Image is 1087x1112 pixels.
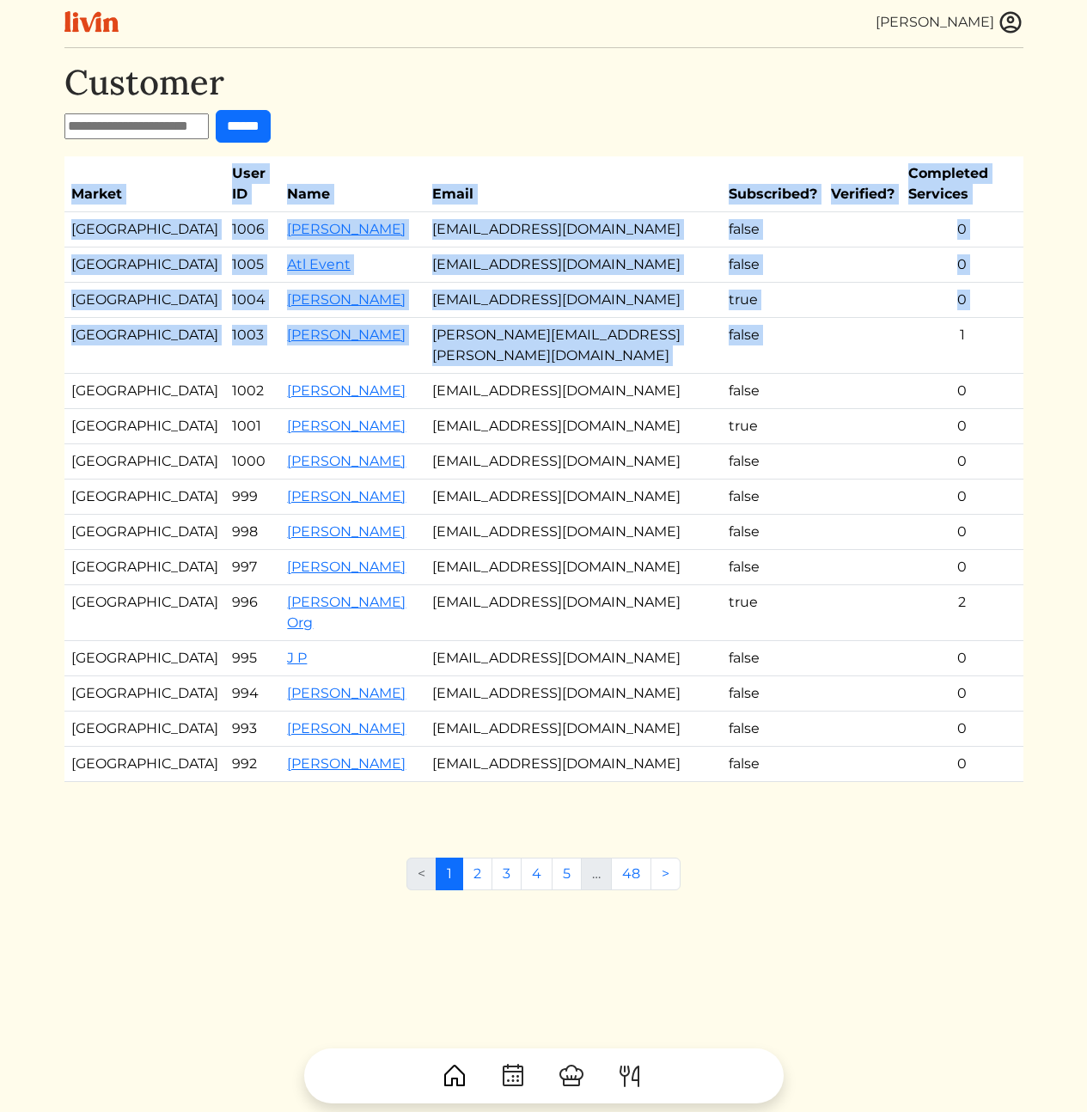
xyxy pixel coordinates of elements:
[64,62,1023,103] h1: Customer
[406,858,681,904] nav: Pages
[287,523,406,540] a: [PERSON_NAME]
[425,318,722,374] td: [PERSON_NAME][EMAIL_ADDRESS][PERSON_NAME][DOMAIN_NAME]
[722,212,824,247] td: false
[287,453,406,469] a: [PERSON_NAME]
[287,755,406,772] a: [PERSON_NAME]
[492,858,522,890] a: 3
[901,515,1023,550] td: 0
[901,480,1023,515] td: 0
[722,585,824,641] td: true
[901,374,1023,409] td: 0
[225,585,281,641] td: 996
[901,318,1023,374] td: 1
[225,247,281,283] td: 1005
[64,515,225,550] td: [GEOGRAPHIC_DATA]
[722,550,824,585] td: false
[287,291,406,308] a: [PERSON_NAME]
[225,283,281,318] td: 1004
[441,1062,468,1090] img: House-9bf13187bcbb5817f509fe5e7408150f90897510c4275e13d0d5fca38e0b5951.svg
[425,480,722,515] td: [EMAIL_ADDRESS][DOMAIN_NAME]
[425,550,722,585] td: [EMAIL_ADDRESS][DOMAIN_NAME]
[225,212,281,247] td: 1006
[425,409,722,444] td: [EMAIL_ADDRESS][DOMAIN_NAME]
[901,409,1023,444] td: 0
[998,9,1023,35] img: user_account-e6e16d2ec92f44fc35f99ef0dc9cddf60790bfa021a6ecb1c896eb5d2907b31c.svg
[901,712,1023,747] td: 0
[558,1062,585,1090] img: ChefHat-a374fb509e4f37eb0702ca99f5f64f3b6956810f32a249b33092029f8484b388.svg
[225,550,281,585] td: 997
[722,318,824,374] td: false
[611,858,651,890] a: 48
[64,283,225,318] td: [GEOGRAPHIC_DATA]
[225,444,281,480] td: 1000
[64,712,225,747] td: [GEOGRAPHIC_DATA]
[225,747,281,782] td: 992
[722,641,824,676] td: false
[225,374,281,409] td: 1002
[425,515,722,550] td: [EMAIL_ADDRESS][DOMAIN_NAME]
[436,858,463,890] a: 1
[64,444,225,480] td: [GEOGRAPHIC_DATA]
[722,283,824,318] td: true
[287,650,307,666] a: J P
[824,156,901,212] th: Verified?
[287,488,406,504] a: [PERSON_NAME]
[425,247,722,283] td: [EMAIL_ADDRESS][DOMAIN_NAME]
[64,374,225,409] td: [GEOGRAPHIC_DATA]
[521,858,553,890] a: 4
[722,712,824,747] td: false
[64,11,119,33] img: livin-logo-a0d97d1a881af30f6274990eb6222085a2533c92bbd1e4f22c21b4f0d0e3210c.svg
[287,327,406,343] a: [PERSON_NAME]
[64,747,225,782] td: [GEOGRAPHIC_DATA]
[225,641,281,676] td: 995
[64,318,225,374] td: [GEOGRAPHIC_DATA]
[722,247,824,283] td: false
[722,480,824,515] td: false
[425,712,722,747] td: [EMAIL_ADDRESS][DOMAIN_NAME]
[552,858,582,890] a: 5
[287,559,406,575] a: [PERSON_NAME]
[225,480,281,515] td: 999
[722,444,824,480] td: false
[287,418,406,434] a: [PERSON_NAME]
[722,409,824,444] td: true
[901,283,1023,318] td: 0
[722,156,824,212] th: Subscribed?
[901,212,1023,247] td: 0
[225,712,281,747] td: 993
[225,515,281,550] td: 998
[425,444,722,480] td: [EMAIL_ADDRESS][DOMAIN_NAME]
[425,283,722,318] td: [EMAIL_ADDRESS][DOMAIN_NAME]
[280,156,425,212] th: Name
[64,247,225,283] td: [GEOGRAPHIC_DATA]
[722,676,824,712] td: false
[425,747,722,782] td: [EMAIL_ADDRESS][DOMAIN_NAME]
[462,858,492,890] a: 2
[64,641,225,676] td: [GEOGRAPHIC_DATA]
[287,685,406,701] a: [PERSON_NAME]
[287,256,351,272] a: Atl Event
[287,594,406,631] a: [PERSON_NAME] Org
[901,676,1023,712] td: 0
[64,480,225,515] td: [GEOGRAPHIC_DATA]
[425,585,722,641] td: [EMAIL_ADDRESS][DOMAIN_NAME]
[225,156,281,212] th: User ID
[425,212,722,247] td: [EMAIL_ADDRESS][DOMAIN_NAME]
[287,382,406,399] a: [PERSON_NAME]
[425,156,722,212] th: Email
[901,247,1023,283] td: 0
[901,550,1023,585] td: 0
[722,515,824,550] td: false
[425,676,722,712] td: [EMAIL_ADDRESS][DOMAIN_NAME]
[901,641,1023,676] td: 0
[64,585,225,641] td: [GEOGRAPHIC_DATA]
[64,156,225,212] th: Market
[64,676,225,712] td: [GEOGRAPHIC_DATA]
[225,318,281,374] td: 1003
[901,585,1023,641] td: 2
[225,676,281,712] td: 994
[876,12,994,33] div: [PERSON_NAME]
[287,720,406,736] a: [PERSON_NAME]
[616,1062,644,1090] img: ForkKnife-55491504ffdb50bab0c1e09e7649658475375261d09fd45db06cec23bce548bf.svg
[901,156,1023,212] th: Completed Services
